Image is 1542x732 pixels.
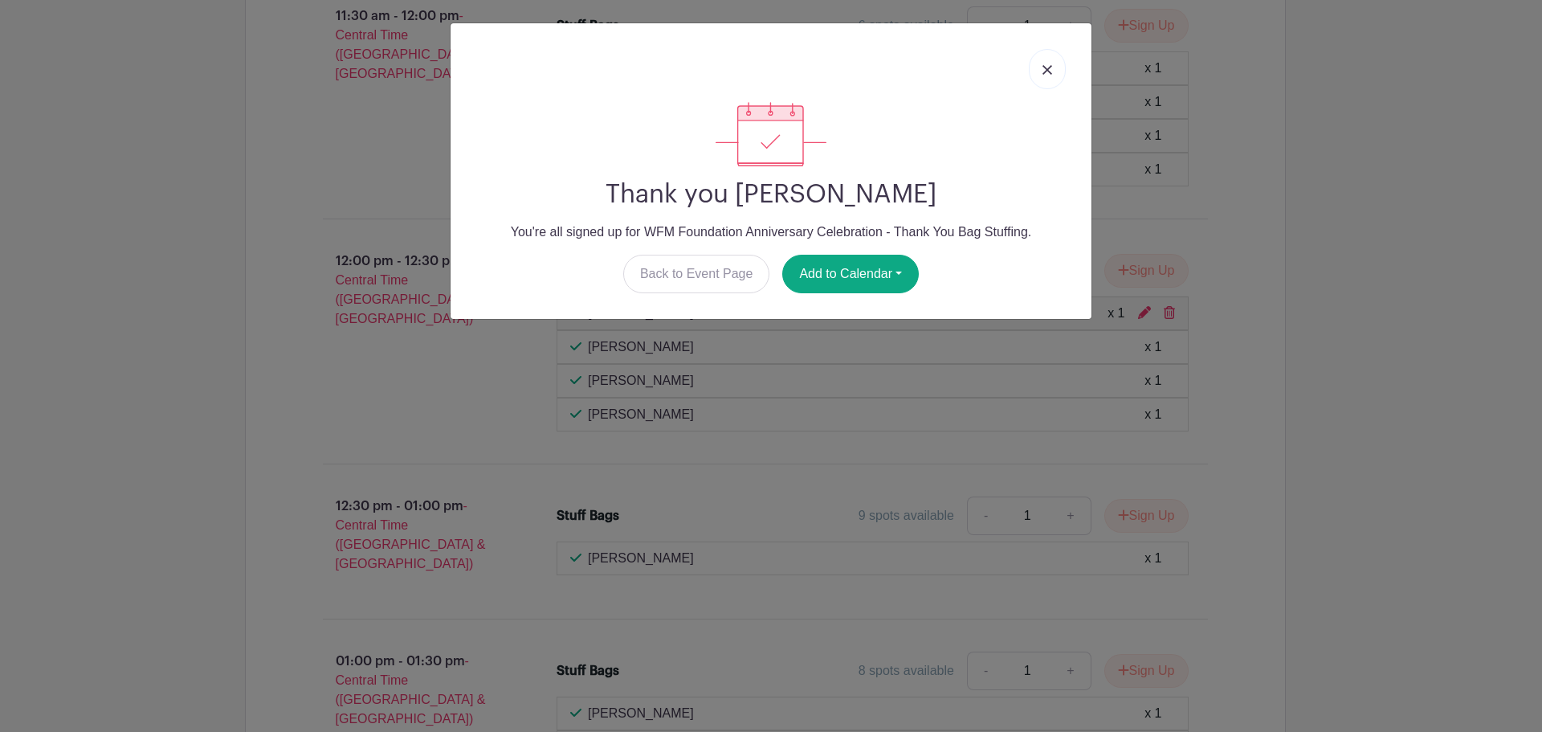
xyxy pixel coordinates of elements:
img: close_button-5f87c8562297e5c2d7936805f587ecaba9071eb48480494691a3f1689db116b3.svg [1042,65,1052,75]
img: signup_complete-c468d5dda3e2740ee63a24cb0ba0d3ce5d8a4ecd24259e683200fb1569d990c8.svg [716,102,826,166]
p: You're all signed up for WFM Foundation Anniversary Celebration - Thank You Bag Stuffing. [463,223,1079,242]
a: Back to Event Page [623,255,770,293]
button: Add to Calendar [782,255,919,293]
h2: Thank you [PERSON_NAME] [463,179,1079,210]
